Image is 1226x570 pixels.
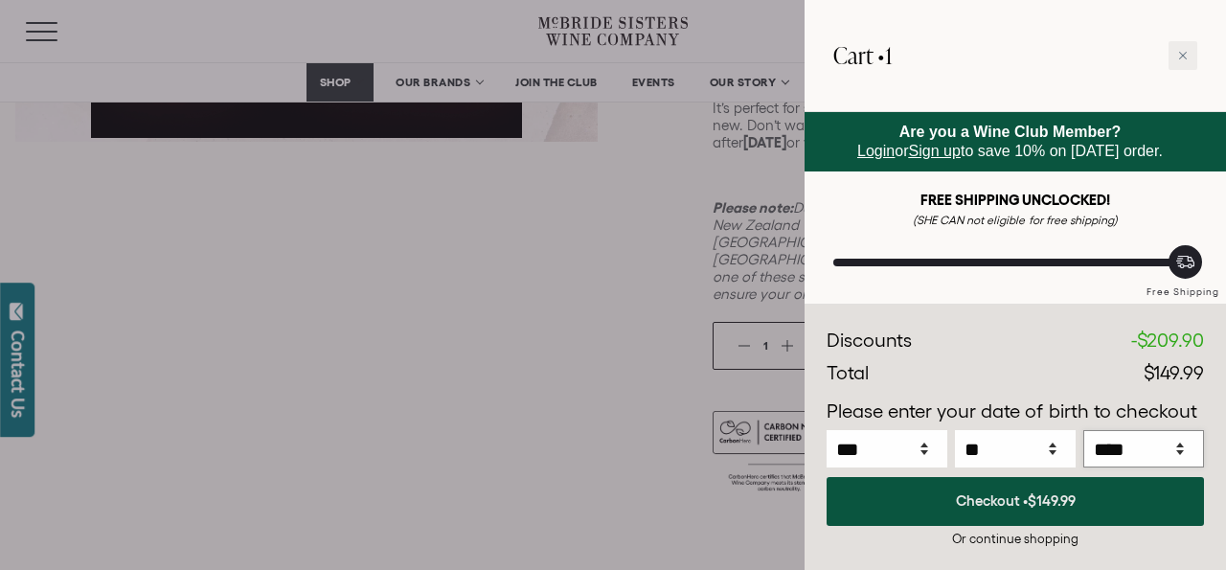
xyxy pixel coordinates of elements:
[1028,492,1076,509] span: $149.99
[885,39,892,71] span: 1
[827,398,1204,426] p: Please enter your date of birth to checkout
[827,327,912,355] div: Discounts
[913,214,1118,226] em: (SHE CAN not eligible for free shipping)
[920,192,1110,208] strong: FREE SHIPPING UNCLOCKED!
[899,124,1122,140] strong: Are you a Wine Club Member?
[827,477,1204,526] button: Checkout •$149.99
[1137,330,1204,351] span: $209.90
[827,530,1204,548] div: Or continue shopping
[833,29,892,82] h2: Cart •
[1140,266,1226,300] div: Free Shipping
[1131,327,1204,355] div: -
[909,143,961,159] a: Sign up
[857,143,895,159] a: Login
[857,124,1163,159] span: or to save 10% on [DATE] order.
[1144,362,1204,383] span: $149.99
[827,359,869,388] div: Total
